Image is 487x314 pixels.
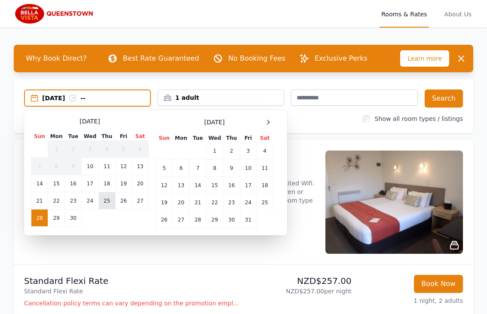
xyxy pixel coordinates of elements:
th: Sun [156,134,173,142]
span: Learn more [400,50,449,67]
td: 26 [156,211,173,228]
td: 14 [190,177,206,194]
td: 21 [31,192,48,209]
th: Mon [173,134,190,142]
p: NZD$257.00 per night [247,287,352,296]
th: Thu [223,134,240,142]
td: 1 [48,141,65,158]
div: [DATE] -- [42,94,150,102]
td: 8 [206,160,223,177]
td: 23 [223,194,240,211]
td: 22 [48,192,65,209]
td: 29 [48,209,65,227]
td: 6 [132,141,149,158]
p: NZD$257.00 [247,275,352,287]
td: 13 [132,158,149,175]
td: 15 [206,177,223,194]
td: 17 [240,177,256,194]
td: 18 [257,177,273,194]
td: 3 [82,141,98,158]
td: 25 [257,194,273,211]
td: 4 [98,141,115,158]
td: 9 [65,158,82,175]
td: 14 [31,175,48,192]
th: Thu [98,132,115,141]
div: 1 adult [158,93,284,102]
p: Cancellation policy terms can vary depending on the promotion employed and the time of stay of th... [24,299,240,308]
td: 20 [132,175,149,192]
td: 3 [240,142,256,160]
p: Exclusive Perks [315,53,368,64]
td: 24 [82,192,98,209]
p: Standard Flexi Rate [24,287,240,296]
p: No Booking Fees [228,53,285,64]
td: 5 [156,160,173,177]
button: Search [425,89,463,108]
button: Book Now [414,275,463,293]
td: 27 [132,192,149,209]
td: 12 [115,158,132,175]
td: 23 [65,192,82,209]
td: 7 [31,158,48,175]
td: 28 [190,211,206,228]
td: 18 [98,175,115,192]
img: Bella Vista Queenstown [14,3,96,24]
td: 17 [82,175,98,192]
td: 7 [190,160,206,177]
span: Why Book Direct? [19,50,94,67]
td: 19 [115,175,132,192]
span: [DATE] [80,117,100,126]
p: Standard Flexi Rate [24,275,240,287]
td: 2 [223,142,240,160]
td: 21 [190,194,206,211]
td: 27 [173,211,190,228]
th: Tue [190,134,206,142]
th: Wed [206,134,223,142]
td: 30 [65,209,82,227]
td: 5 [115,141,132,158]
td: 6 [173,160,190,177]
th: Wed [82,132,98,141]
th: Sun [31,132,48,141]
th: Fri [240,134,256,142]
td: 11 [98,158,115,175]
p: 1 night, 2 adults [358,296,463,305]
td: 1 [206,142,223,160]
th: Tue [65,132,82,141]
td: 15 [48,175,65,192]
td: 9 [223,160,240,177]
td: 2 [65,141,82,158]
td: 31 [240,211,256,228]
td: 10 [240,160,256,177]
td: 16 [65,175,82,192]
th: Mon [48,132,65,141]
th: Sat [257,134,273,142]
th: Fri [115,132,132,141]
td: 24 [240,194,256,211]
label: Show all room types / listings [375,115,463,122]
td: 11 [257,160,273,177]
td: 8 [48,158,65,175]
td: 26 [115,192,132,209]
th: Sat [132,132,149,141]
p: Best Rate Guaranteed [123,53,199,64]
td: 30 [223,211,240,228]
td: 29 [206,211,223,228]
td: 4 [257,142,273,160]
td: 19 [156,194,173,211]
td: 25 [98,192,115,209]
td: 22 [206,194,223,211]
td: 28 [31,209,48,227]
td: 10 [82,158,98,175]
td: 20 [173,194,190,211]
td: 12 [156,177,173,194]
td: 16 [223,177,240,194]
span: [DATE] [204,118,224,126]
td: 13 [173,177,190,194]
